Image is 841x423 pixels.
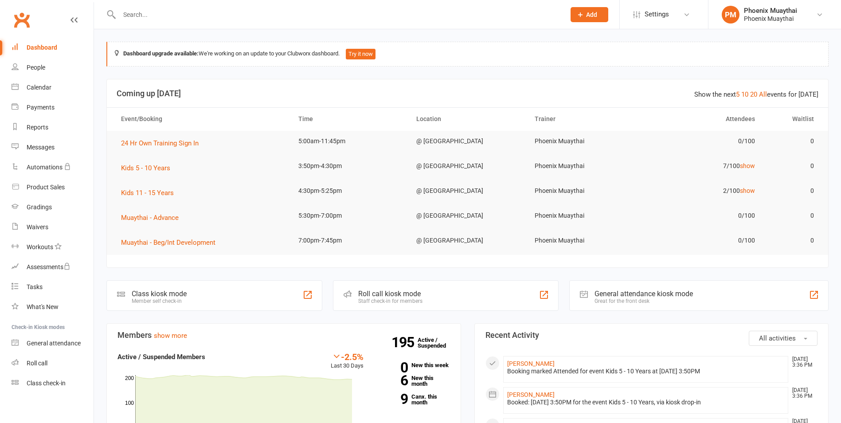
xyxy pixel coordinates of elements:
[763,108,822,130] th: Waitlist
[507,360,555,367] a: [PERSON_NAME]
[571,7,608,22] button: Add
[759,334,796,342] span: All activities
[750,90,757,98] a: 20
[27,44,57,51] div: Dashboard
[645,156,763,176] td: 7/100
[741,90,748,98] a: 10
[121,237,222,248] button: Muaythai - Beg/Int Development
[759,90,767,98] a: All
[12,297,94,317] a: What's New
[121,212,185,223] button: Muaythai - Advance
[377,374,408,387] strong: 6
[694,89,818,100] div: Show the next events for [DATE]
[290,205,408,226] td: 5:30pm-7:00pm
[595,290,693,298] div: General attendance kiosk mode
[645,131,763,152] td: 0/100
[527,131,645,152] td: Phoenix Muaythai
[586,11,597,18] span: Add
[408,230,526,251] td: @ [GEOGRAPHIC_DATA]
[121,189,174,197] span: Kids 11 - 15 Years
[408,156,526,176] td: @ [GEOGRAPHIC_DATA]
[527,156,645,176] td: Phoenix Muaythai
[358,290,422,298] div: Roll call kiosk mode
[27,340,81,347] div: General attendance
[12,353,94,373] a: Roll call
[391,336,418,349] strong: 195
[645,108,763,130] th: Attendees
[106,42,829,67] div: We're working on an update to your Clubworx dashboard.
[121,139,199,147] span: 24 Hr Own Training Sign In
[12,117,94,137] a: Reports
[117,353,205,361] strong: Active / Suspended Members
[418,330,457,355] a: 195Active / Suspended
[121,163,176,173] button: Kids 5 - 10 Years
[290,108,408,130] th: Time
[408,205,526,226] td: @ [GEOGRAPHIC_DATA]
[12,257,94,277] a: Assessments
[744,7,797,15] div: Phoenix Muaythai
[27,380,66,387] div: Class check-in
[27,144,55,151] div: Messages
[12,38,94,58] a: Dashboard
[12,277,94,297] a: Tasks
[527,205,645,226] td: Phoenix Muaythai
[27,283,43,290] div: Tasks
[740,162,755,169] a: show
[27,243,53,251] div: Workouts
[27,263,70,270] div: Assessments
[358,298,422,304] div: Staff check-in for members
[12,157,94,177] a: Automations
[527,230,645,251] td: Phoenix Muaythai
[377,361,408,374] strong: 0
[788,356,817,368] time: [DATE] 3:36 PM
[645,230,763,251] td: 0/100
[27,204,52,211] div: Gradings
[290,131,408,152] td: 5:00am-11:45pm
[722,6,739,23] div: PM
[121,138,205,149] button: 24 Hr Own Training Sign In
[408,108,526,130] th: Location
[645,180,763,201] td: 2/100
[763,205,822,226] td: 0
[744,15,797,23] div: Phoenix Muaythai
[121,164,170,172] span: Kids 5 - 10 Years
[12,78,94,98] a: Calendar
[132,298,187,304] div: Member self check-in
[408,180,526,201] td: @ [GEOGRAPHIC_DATA]
[331,352,364,371] div: Last 30 Days
[27,184,65,191] div: Product Sales
[788,388,817,399] time: [DATE] 3:36 PM
[12,237,94,257] a: Workouts
[507,391,555,398] a: [PERSON_NAME]
[763,131,822,152] td: 0
[290,180,408,201] td: 4:30pm-5:25pm
[12,137,94,157] a: Messages
[11,9,33,31] a: Clubworx
[527,108,645,130] th: Trainer
[12,217,94,237] a: Waivers
[346,49,376,59] button: Try it now
[408,131,526,152] td: @ [GEOGRAPHIC_DATA]
[507,399,785,406] div: Booked: [DATE] 3:50PM for the event Kids 5 - 10 Years, via kiosk drop-in
[12,58,94,78] a: People
[507,368,785,375] div: Booking marked Attended for event Kids 5 - 10 Years at [DATE] 3:50PM
[12,373,94,393] a: Class kiosk mode
[121,239,215,247] span: Muaythai - Beg/Int Development
[763,230,822,251] td: 0
[645,4,669,24] span: Settings
[27,223,48,231] div: Waivers
[27,360,47,367] div: Roll call
[121,188,180,198] button: Kids 11 - 15 Years
[132,290,187,298] div: Class kiosk mode
[595,298,693,304] div: Great for the front desk
[113,108,290,130] th: Event/Booking
[736,90,739,98] a: 5
[12,98,94,117] a: Payments
[12,177,94,197] a: Product Sales
[154,332,187,340] a: show more
[763,156,822,176] td: 0
[377,362,450,368] a: 0New this week
[123,50,199,57] strong: Dashboard upgrade available:
[117,89,818,98] h3: Coming up [DATE]
[290,156,408,176] td: 3:50pm-4:30pm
